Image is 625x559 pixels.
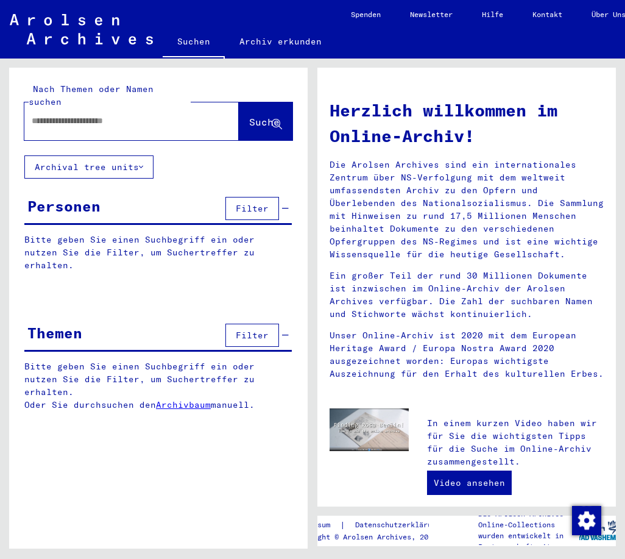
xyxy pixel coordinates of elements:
p: Die Arolsen Archives Online-Collections [478,508,579,530]
button: Archival tree units [24,155,154,179]
p: Bitte geben Sie einen Suchbegriff ein oder nutzen Sie die Filter, um Suchertreffer zu erhalten. [24,233,292,272]
button: Suche [239,102,292,140]
div: Personen [27,195,101,217]
div: Themen [27,322,82,344]
img: video.jpg [330,408,409,452]
p: Copyright © Arolsen Archives, 2021 [292,532,455,543]
p: Ein großer Teil der rund 30 Millionen Dokumente ist inzwischen im Online-Archiv der Arolsen Archi... [330,269,604,321]
a: Archiv erkunden [225,27,336,56]
p: In einem kurzen Video haben wir für Sie die wichtigsten Tipps für die Suche im Online-Archiv zusa... [427,417,604,468]
p: Die Arolsen Archives sind ein internationales Zentrum über NS-Verfolgung mit dem weltweit umfasse... [330,158,604,261]
mat-label: Nach Themen oder Namen suchen [29,84,154,107]
button: Filter [225,324,279,347]
p: wurden entwickelt in Partnerschaft mit [478,530,579,552]
p: Unser Online-Archiv ist 2020 mit dem European Heritage Award / Europa Nostra Award 2020 ausgezeic... [330,329,604,380]
span: Filter [236,203,269,214]
div: | [292,519,455,532]
span: Filter [236,330,269,341]
p: Bitte geben Sie einen Suchbegriff ein oder nutzen Sie die Filter, um Suchertreffer zu erhalten. O... [24,360,292,411]
img: Arolsen_neg.svg [10,14,153,45]
h1: Herzlich willkommen im Online-Archiv! [330,98,604,149]
a: Video ansehen [427,471,512,495]
img: Zustimmung ändern [572,506,601,535]
button: Filter [225,197,279,220]
a: Suchen [163,27,225,59]
a: Archivbaum [156,399,211,410]
a: Datenschutzerklärung [345,519,455,532]
span: Suche [249,116,280,128]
